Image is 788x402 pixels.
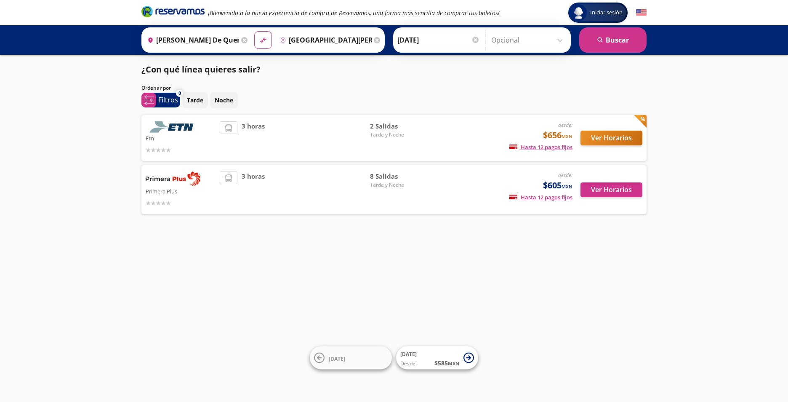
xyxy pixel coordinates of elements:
[509,143,572,151] span: Hasta 12 pagos fijos
[146,186,216,196] p: Primera Plus
[187,96,203,105] p: Tarde
[146,172,200,186] img: Primera Plus
[146,121,200,133] img: Etn
[580,182,642,197] button: Ver Horarios
[400,351,417,358] span: [DATE]
[491,29,567,51] input: Opcional
[636,8,647,18] button: English
[448,360,459,367] small: MXN
[509,193,572,201] span: Hasta 12 pagos fijos
[370,172,429,181] span: 8 Salidas
[141,5,205,18] i: Brand Logo
[558,121,572,129] em: desde:
[310,346,392,370] button: [DATE]
[587,8,626,17] span: Iniciar sesión
[146,133,216,143] p: Etn
[141,93,180,107] button: 0Filtros
[242,172,265,208] span: 3 horas
[141,63,261,76] p: ¿Con qué línea quieres salir?
[400,360,417,367] span: Desde:
[215,96,233,105] p: Noche
[562,183,572,190] small: MXN
[558,172,572,179] em: desde:
[210,92,238,108] button: Noche
[158,95,178,105] p: Filtros
[242,121,265,155] span: 3 horas
[182,92,208,108] button: Tarde
[141,5,205,20] a: Brand Logo
[434,359,459,367] span: $ 585
[543,179,572,192] span: $605
[277,29,372,51] input: Buscar Destino
[370,181,429,189] span: Tarde y Noche
[329,355,345,362] span: [DATE]
[370,131,429,139] span: Tarde y Noche
[178,90,181,97] span: 0
[580,131,642,145] button: Ver Horarios
[397,29,480,51] input: Elegir Fecha
[370,121,429,131] span: 2 Salidas
[579,27,647,53] button: Buscar
[396,346,478,370] button: [DATE]Desde:$585MXN
[208,9,500,17] em: ¡Bienvenido a la nueva experiencia de compra de Reservamos, una forma más sencilla de comprar tus...
[562,133,572,139] small: MXN
[144,29,239,51] input: Buscar Origen
[141,84,171,92] p: Ordenar por
[543,129,572,142] span: $656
